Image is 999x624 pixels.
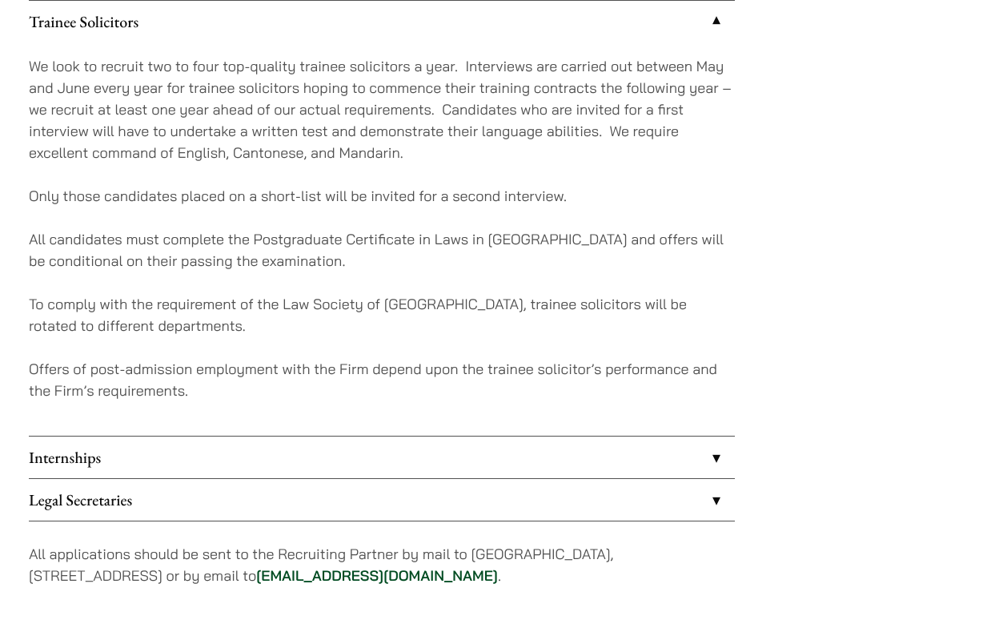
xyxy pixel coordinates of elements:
a: [EMAIL_ADDRESS][DOMAIN_NAME] [256,566,498,585]
a: Internships [29,437,735,478]
p: All candidates must complete the Postgraduate Certificate in Laws in [GEOGRAPHIC_DATA] and offers... [29,228,735,272]
a: Trainee Solicitors [29,1,735,42]
p: Offers of post-admission employment with the Firm depend upon the trainee solicitor’s performance... [29,358,735,401]
p: Only those candidates placed on a short-list will be invited for a second interview. [29,185,735,207]
div: Trainee Solicitors [29,42,735,436]
p: To comply with the requirement of the Law Society of [GEOGRAPHIC_DATA], trainee solicitors will b... [29,293,735,336]
p: All applications should be sent to the Recruiting Partner by mail to [GEOGRAPHIC_DATA], [STREET_A... [29,543,735,586]
a: Legal Secretaries [29,479,735,521]
p: We look to recruit two to four top-quality trainee solicitors a year. Interviews are carried out ... [29,55,735,163]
